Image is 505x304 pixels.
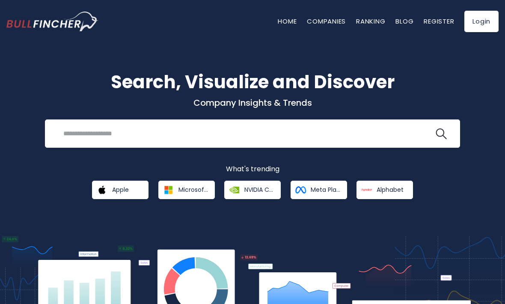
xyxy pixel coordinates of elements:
[307,17,346,26] a: Companies
[356,181,413,199] a: Alphabet
[6,97,499,108] p: Company Insights & Trends
[6,12,98,31] img: bullfincher logo
[424,17,454,26] a: Register
[311,186,341,194] span: Meta Platforms
[395,17,413,26] a: Blog
[6,165,499,174] p: What's trending
[6,69,499,95] h1: Search, Visualize and Discover
[178,186,209,194] span: Microsoft Corporation
[224,181,281,199] a: NVIDIA Corporation
[158,181,215,199] a: Microsoft Corporation
[436,128,447,140] img: search icon
[291,181,347,199] a: Meta Platforms
[278,17,297,26] a: Home
[92,181,149,199] a: Apple
[112,186,129,194] span: Apple
[356,17,385,26] a: Ranking
[244,186,275,194] span: NVIDIA Corporation
[464,11,499,32] a: Login
[377,186,404,194] span: Alphabet
[6,12,98,31] a: Go to homepage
